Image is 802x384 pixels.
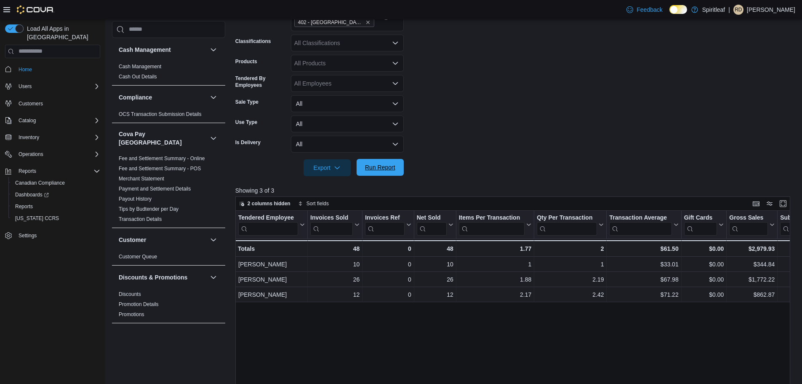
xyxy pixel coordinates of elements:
div: Gross Sales [729,214,768,222]
div: 26 [417,274,453,285]
div: $862.87 [729,290,775,300]
div: 48 [416,244,453,254]
span: Canadian Compliance [15,180,65,186]
button: Home [2,63,104,75]
span: Load All Apps in [GEOGRAPHIC_DATA] [24,24,100,41]
div: Items Per Transaction [458,214,525,235]
div: Items Per Transaction [458,214,525,222]
button: Gross Sales [729,214,775,235]
div: Transaction Average [609,214,671,222]
a: Fee and Settlement Summary - POS [119,166,201,172]
span: OCS Transaction Submission Details [119,111,202,118]
p: Spiritleaf [702,5,725,15]
button: 2 columns hidden [236,199,294,209]
div: 48 [310,244,360,254]
button: Invoices Ref [365,214,411,235]
button: Inventory [15,132,43,142]
div: 2.19 [537,274,604,285]
button: Catalog [2,115,104,126]
div: Totals [238,244,305,254]
label: Tendered By Employees [235,75,288,89]
span: Payment and Settlement Details [119,185,191,192]
span: Reports [15,203,33,210]
div: 10 [310,259,360,269]
div: 26 [310,274,360,285]
a: Dashboards [8,189,104,201]
span: Dashboards [12,190,100,200]
div: 1 [537,259,604,269]
span: Dashboards [15,191,49,198]
div: $67.98 [609,274,678,285]
a: Canadian Compliance [12,178,68,188]
div: $1,772.22 [729,274,775,285]
div: $0.00 [684,274,724,285]
a: [US_STATE] CCRS [12,213,62,223]
a: Cash Management [119,64,161,70]
a: Payment and Settlement Details [119,186,191,192]
div: $0.00 [684,290,724,300]
span: 402 - [GEOGRAPHIC_DATA] ([GEOGRAPHIC_DATA]) [298,18,364,27]
div: 2.17 [459,290,532,300]
input: Dark Mode [669,5,687,14]
span: Settings [19,232,37,239]
button: Reports [8,201,104,212]
span: 2 columns hidden [248,200,290,207]
label: Is Delivery [235,139,261,146]
span: Tips by Budtender per Day [119,206,179,212]
a: Promotions [119,311,144,317]
span: Fee and Settlement Summary - POS [119,165,201,172]
div: $33.01 [609,259,678,269]
span: Customers [19,100,43,107]
button: Display options [765,199,775,209]
button: Export [304,159,351,176]
span: Reports [19,168,36,175]
button: Reports [2,165,104,177]
button: Sort fields [295,199,332,209]
div: [PERSON_NAME] [238,259,305,269]
button: Customer [208,235,218,245]
button: All [291,95,404,112]
a: Discounts [119,291,141,297]
span: Users [19,83,32,90]
button: Operations [15,149,47,159]
a: Dashboards [12,190,52,200]
span: [US_STATE] CCRS [15,215,59,222]
div: Net Sold [416,214,446,222]
span: Sort fields [306,200,329,207]
span: Payout History [119,196,152,202]
button: Canadian Compliance [8,177,104,189]
span: Inventory [15,132,100,142]
span: Cash Management [119,63,161,70]
label: Use Type [235,119,257,126]
div: Gift Cards [684,214,717,222]
button: Gift Cards [684,214,724,235]
button: Invoices Sold [310,214,360,235]
span: Customer Queue [119,253,157,260]
span: Reports [12,201,100,212]
span: Users [15,81,100,91]
div: Tendered Employee [238,214,298,235]
a: Payout History [119,196,152,202]
div: 1.88 [459,274,532,285]
button: Compliance [119,93,207,102]
span: Catalog [19,117,36,124]
span: Settings [15,230,100,241]
div: $0.00 [684,259,724,269]
span: Reports [15,166,100,176]
button: Enter fullscreen [778,199,788,209]
a: Home [15,64,35,75]
div: Tendered Employee [238,214,298,222]
a: Customer Queue [119,254,157,260]
button: Cova Pay [GEOGRAPHIC_DATA] [119,130,207,147]
nav: Complex example [5,60,100,264]
a: Fee and Settlement Summary - Online [119,156,205,161]
span: Promotions [119,311,144,318]
span: Merchant Statement [119,175,164,182]
a: Merchant Statement [119,176,164,182]
button: Compliance [208,92,218,102]
button: Users [2,81,104,92]
a: Promotion Details [119,301,159,307]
